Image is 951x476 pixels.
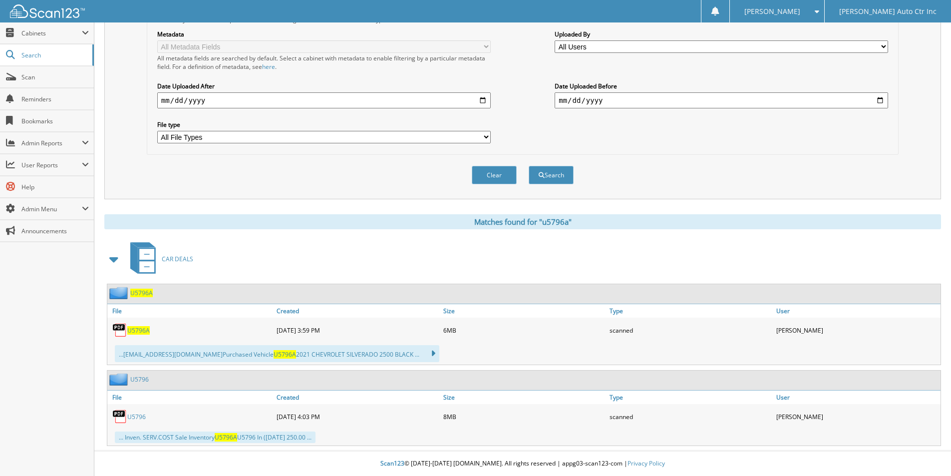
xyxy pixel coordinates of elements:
[104,214,941,229] div: Matches found for "u5796a"
[441,407,608,427] div: 8MB
[262,62,275,71] a: here
[21,117,89,125] span: Bookmarks
[127,326,150,335] a: U5796A
[607,391,774,404] a: Type
[555,82,888,90] label: Date Uploaded Before
[380,459,404,468] span: Scan123
[774,407,941,427] div: [PERSON_NAME]
[274,391,441,404] a: Created
[94,452,951,476] div: © [DATE]-[DATE] [DOMAIN_NAME]. All rights reserved | appg03-scan123-com |
[274,320,441,340] div: [DATE] 3:59 PM
[21,227,89,235] span: Announcements
[21,139,82,147] span: Admin Reports
[21,95,89,103] span: Reminders
[107,391,274,404] a: File
[21,183,89,191] span: Help
[157,92,491,108] input: start
[109,287,130,299] img: folder2.png
[10,4,85,18] img: scan123-logo-white.svg
[901,428,951,476] iframe: Chat Widget
[774,320,941,340] div: [PERSON_NAME]
[555,30,888,38] label: Uploaded By
[529,166,574,184] button: Search
[112,409,127,424] img: PDF.png
[130,375,149,384] a: U5796
[157,82,491,90] label: Date Uploaded After
[115,345,439,362] div: ...[EMAIL_ADDRESS][DOMAIN_NAME] Purchased Vehicle 2021 CHEVROLET SILVERADO 2500 BLACK ...
[628,459,665,468] a: Privacy Policy
[555,92,888,108] input: end
[774,391,941,404] a: User
[21,51,87,59] span: Search
[607,407,774,427] div: scanned
[124,239,193,279] a: CAR DEALS
[157,120,491,129] label: File type
[744,8,800,14] span: [PERSON_NAME]
[21,205,82,213] span: Admin Menu
[774,304,941,318] a: User
[109,373,130,386] img: folder2.png
[21,73,89,81] span: Scan
[21,161,82,169] span: User Reports
[441,391,608,404] a: Size
[107,304,274,318] a: File
[115,432,316,443] div: ... Inven. SERV.COST Sale Inventory U5796 In ([DATE] 250.00 ...
[127,413,146,421] a: U5796
[441,304,608,318] a: Size
[162,255,193,263] span: CAR DEALS
[441,320,608,340] div: 6MB
[274,350,296,359] span: U5796A
[112,323,127,338] img: PDF.png
[21,29,82,37] span: Cabinets
[130,289,153,297] a: U5796A
[839,8,937,14] span: [PERSON_NAME] Auto Ctr Inc
[607,304,774,318] a: Type
[157,54,491,71] div: All metadata fields are searched by default. Select a cabinet with metadata to enable filtering b...
[472,166,517,184] button: Clear
[274,304,441,318] a: Created
[274,407,441,427] div: [DATE] 4:03 PM
[157,30,491,38] label: Metadata
[607,320,774,340] div: scanned
[215,433,237,442] span: U5796A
